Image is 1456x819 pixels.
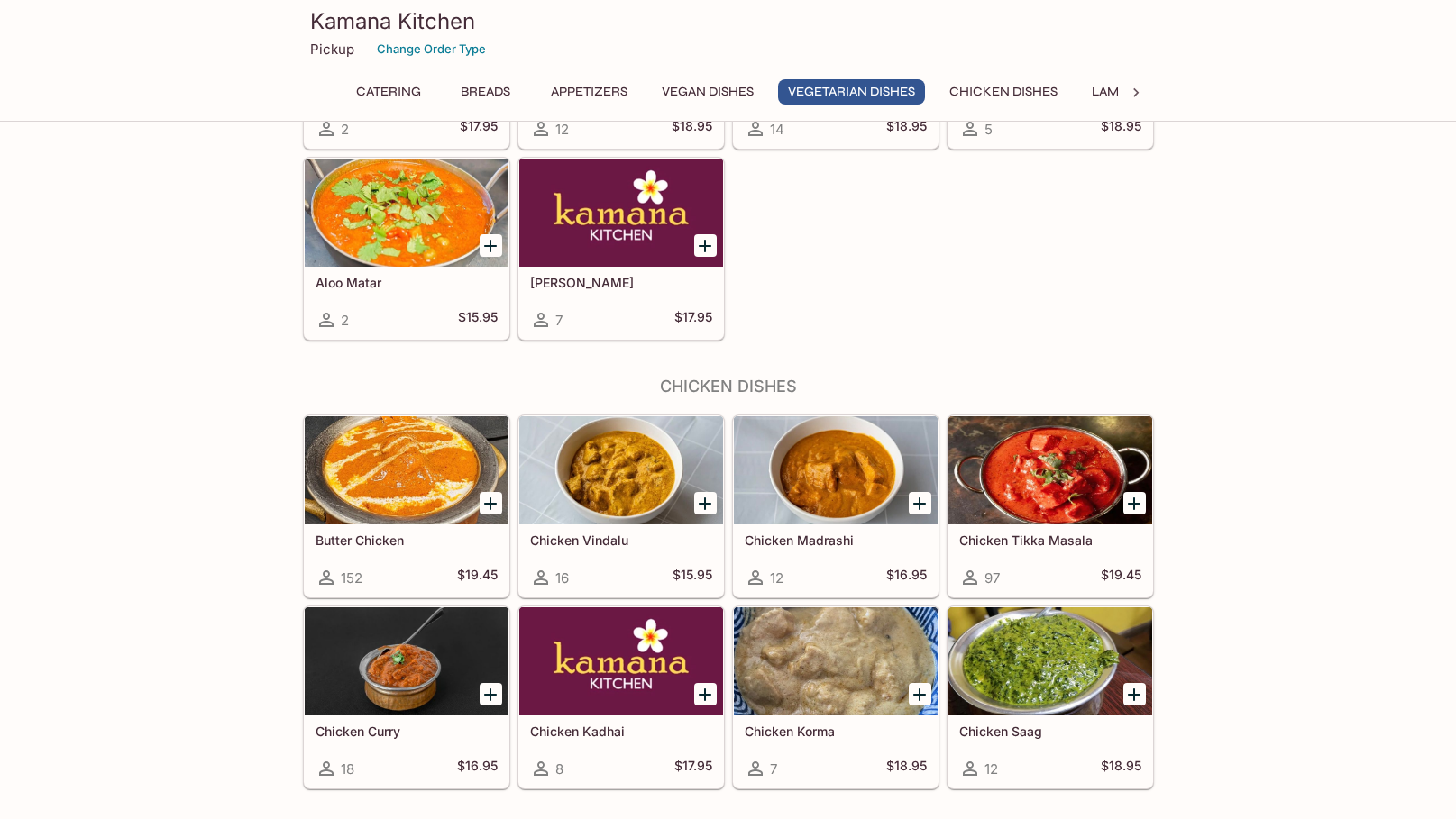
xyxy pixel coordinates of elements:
div: Butter Chicken [305,416,508,524]
span: 18 [341,760,354,778]
button: Add Aloo Matar [480,234,502,257]
h5: Chicken Korma [745,723,927,739]
button: Add Chicken Vindalu [694,492,717,514]
span: 12 [984,760,998,778]
h5: Chicken Curry [316,723,498,739]
a: [PERSON_NAME]7$17.95 [518,158,724,340]
button: Add Daal Makhni [694,234,717,257]
h5: $17.95 [674,758,712,779]
span: 12 [770,569,783,587]
h5: Chicken Tikka Masala [959,532,1141,548]
p: Pickup [310,41,354,58]
div: Chicken Saag [948,607,1152,715]
div: Chicken Korma [734,607,938,715]
h5: $16.95 [457,758,498,779]
h5: $19.45 [457,567,498,588]
span: 97 [984,569,1000,587]
button: Add Butter Chicken [480,492,502,514]
button: Vegan Dishes [652,79,764,105]
h5: $15.95 [458,309,498,331]
span: 7 [770,760,777,778]
span: 152 [341,569,362,587]
h5: $18.95 [886,758,927,779]
a: Butter Chicken152$19.45 [304,415,509,597]
a: Chicken Kadhai8$17.95 [518,606,724,788]
a: Chicken Saag12$18.95 [948,606,1153,788]
div: Chicken Tikka Masala [948,416,1152,524]
div: Chicken Madrashi [734,416,938,524]
div: Chicken Curry [305,607,508,715]
h5: $16.95 [886,567,927,588]
button: Add Chicken Tikka Masala [1123,492,1146,514]
button: Add Chicken Saag [1123,683,1146,705]
div: Aloo Matar [305,159,508,267]
a: Aloo Matar2$15.95 [304,158,509,340]
button: Breads [445,79,527,105]
h5: Aloo Matar [316,275,498,290]
span: 16 [555,569,569,587]
h4: Chicken Dishes [303,377,1154,396]
div: Chicken Kadhai [519,607,723,715]
button: Vegetarian Dishes [778,79,925,105]
h5: $17.95 [460,118,498,140]
h5: $17.95 [674,309,712,331]
h5: $18.95 [1101,118,1141,140]
h5: $18.95 [1101,758,1141,779]
div: Daal Makhni [519,159,723,267]
button: Add Chicken Curry [480,683,502,705]
span: 5 [984,121,993,138]
h5: [PERSON_NAME] [530,275,712,290]
button: Lamb Dishes [1082,79,1185,105]
h5: $18.95 [886,118,927,140]
a: Chicken Madrashi12$16.95 [733,415,939,597]
span: 8 [555,760,563,778]
button: Chicken Dishes [939,79,1067,105]
h5: $18.95 [672,118,712,140]
span: 7 [555,312,563,329]
button: Add Chicken Kadhai [694,683,717,705]
a: Chicken Tikka Masala97$19.45 [948,415,1153,597]
a: Chicken Vindalu16$15.95 [518,415,724,597]
button: Change Order Type [369,35,494,63]
button: Catering [346,79,431,105]
span: 2 [341,312,349,329]
h5: $19.45 [1101,567,1141,588]
h5: Chicken Madrashi [745,532,927,548]
button: Add Chicken Korma [909,683,931,705]
button: Add Chicken Madrashi [909,492,931,514]
div: Chicken Vindalu [519,416,723,524]
h5: Butter Chicken [316,532,498,548]
span: 2 [341,121,349,138]
a: Chicken Korma7$18.95 [733,606,939,788]
h5: Chicken Vindalu [530,532,712,548]
button: Appetizers [541,79,637,105]
a: Chicken Curry18$16.95 [304,606,509,788]
span: 14 [770,121,784,138]
h5: Chicken Saag [959,723,1141,739]
h5: $15.95 [673,567,712,588]
span: 12 [555,121,569,138]
h3: Kamana Kitchen [310,7,1147,35]
h5: Chicken Kadhai [530,723,712,739]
